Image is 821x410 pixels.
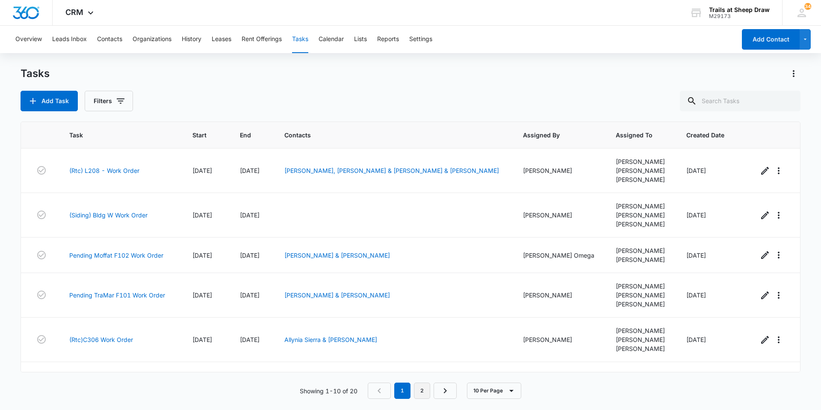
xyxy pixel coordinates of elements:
span: [DATE] [240,336,260,343]
div: [PERSON_NAME] [523,335,596,344]
button: History [182,26,201,53]
button: Filters [85,91,133,111]
span: [DATE] [192,211,212,219]
div: [PERSON_NAME] [616,300,666,309]
span: Task [69,131,159,140]
span: Assigned By [523,131,583,140]
span: [DATE] [240,211,260,219]
div: [PERSON_NAME] [523,166,596,175]
button: Contacts [97,26,122,53]
div: [PERSON_NAME] [523,291,596,300]
div: [PERSON_NAME] [616,166,666,175]
div: account name [709,6,770,13]
a: (Rtc) L208 - Work Order [69,166,139,175]
button: Leases [212,26,231,53]
span: [DATE] [192,291,212,299]
button: Calendar [319,26,344,53]
button: Overview [15,26,42,53]
a: [PERSON_NAME] & [PERSON_NAME] [284,291,390,299]
span: [DATE] [686,167,706,174]
a: [PERSON_NAME] & [PERSON_NAME] [284,252,390,259]
div: [PERSON_NAME] [616,202,666,211]
a: Pending Moffat F102 Work Order [69,251,163,260]
a: Page 2 [414,383,430,399]
a: Allynia Sierra & [PERSON_NAME] [284,336,377,343]
span: Created Date [686,131,725,140]
div: [PERSON_NAME] [616,326,666,335]
div: [PERSON_NAME] [616,246,666,255]
div: [PERSON_NAME] [616,282,666,291]
em: 1 [394,383,410,399]
span: End [240,131,251,140]
p: Showing 1-10 of 20 [300,386,357,395]
span: Start [192,131,207,140]
span: [DATE] [192,167,212,174]
div: [PERSON_NAME] [616,291,666,300]
span: [DATE] [686,211,706,219]
button: Actions [787,67,800,80]
button: Leads Inbox [52,26,87,53]
span: 34 [804,3,811,10]
span: [DATE] [686,291,706,299]
div: [PERSON_NAME] Omega [523,251,596,260]
button: 10 Per Page [467,383,521,399]
div: [PERSON_NAME] [523,211,596,220]
div: [PERSON_NAME] [616,211,666,220]
a: Next Page [434,383,457,399]
span: [DATE] [192,252,212,259]
div: notifications count [804,3,811,10]
span: CRM [65,8,83,17]
a: [PERSON_NAME], [PERSON_NAME] & [PERSON_NAME] & [PERSON_NAME] [284,167,499,174]
div: [PERSON_NAME] [616,157,666,166]
a: Pending TraMar F101 Work Order [69,291,165,300]
button: Tasks [292,26,308,53]
a: (Siding) Bldg W Work Order [69,211,148,220]
button: Rent Offerings [242,26,282,53]
button: Add Contact [742,29,800,50]
button: Settings [409,26,432,53]
div: [PERSON_NAME] [616,344,666,353]
span: [DATE] [686,336,706,343]
nav: Pagination [368,383,457,399]
div: [PERSON_NAME] [616,220,666,229]
input: Search Tasks [680,91,800,111]
span: Assigned To [616,131,653,140]
div: [PERSON_NAME] [616,371,666,380]
span: [DATE] [240,252,260,259]
a: (Rtc)C306 Work Order [69,335,133,344]
div: [PERSON_NAME] [616,255,666,264]
div: [PERSON_NAME] [616,335,666,344]
h1: Tasks [21,67,50,80]
span: [DATE] [192,336,212,343]
span: Contacts [284,131,490,140]
button: Lists [354,26,367,53]
span: [DATE] [240,291,260,299]
div: [PERSON_NAME] [616,175,666,184]
span: [DATE] [240,167,260,174]
span: [DATE] [686,252,706,259]
button: Reports [377,26,399,53]
button: Add Task [21,91,78,111]
div: account id [709,13,770,19]
button: Organizations [133,26,171,53]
